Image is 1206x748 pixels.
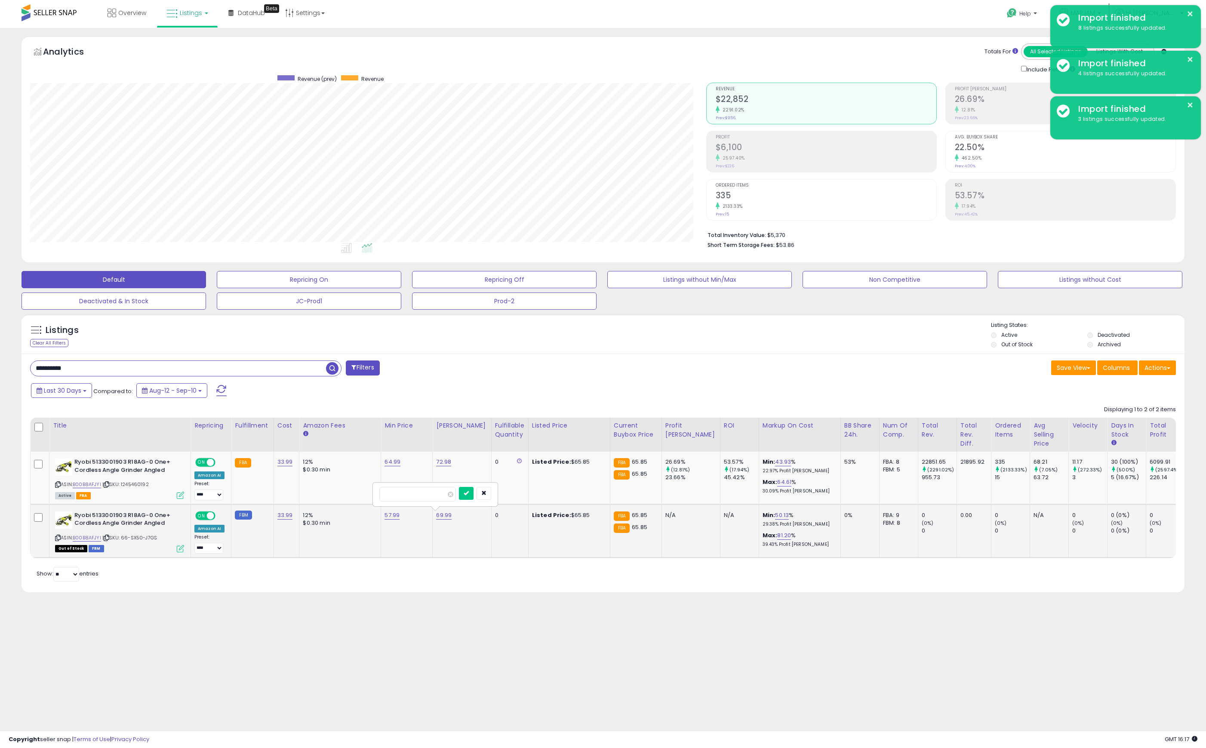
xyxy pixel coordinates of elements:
span: Ordered Items [716,183,936,188]
small: (12.81%) [671,466,690,473]
button: JC-Prod1 [217,292,401,310]
p: 39.43% Profit [PERSON_NAME] [763,542,834,548]
div: 68.21 [1034,458,1068,466]
div: Num of Comp. [883,421,914,439]
div: Cost [277,421,296,430]
small: 12.81% [959,107,975,113]
span: ROI [955,183,1175,188]
span: OFF [214,512,228,519]
div: Import finished [1072,12,1194,24]
span: 65.85 [632,470,647,478]
b: Max: [763,478,778,486]
div: 12% [303,511,374,519]
b: Ryobi 5133001903 R18AG-0 One+ Cordless Angle Grinder Angled [74,511,179,529]
button: × [1187,100,1194,111]
i: Get Help [1006,8,1017,18]
button: Default [22,271,206,288]
label: Archived [1098,341,1121,348]
small: (17.94%) [729,466,749,473]
h2: 53.57% [955,191,1175,202]
small: (2291.02%) [927,466,954,473]
h5: Listings [46,324,79,336]
div: 23.66% [665,474,720,481]
span: ON [196,512,207,519]
p: 29.38% Profit [PERSON_NAME] [763,521,834,527]
div: N/A [1034,511,1062,519]
small: Amazon Fees. [303,430,308,438]
h5: Analytics [43,46,101,60]
div: 0 [1072,511,1107,519]
small: Prev: $956 [716,115,735,120]
small: FBA [235,458,251,468]
div: Total Rev. Diff. [960,421,988,448]
div: 15 [995,474,1030,481]
small: 17.94% [959,203,976,209]
div: 0 (0%) [1111,527,1146,535]
span: 65.85 [632,523,647,531]
div: ASIN: [55,458,184,498]
span: Help [1019,10,1031,17]
p: 30.09% Profit [PERSON_NAME] [763,488,834,494]
span: OFF [214,459,228,466]
span: Last 30 Days [44,386,81,395]
h2: $22,852 [716,94,936,106]
div: 26.69% [665,458,720,466]
h2: 22.50% [955,142,1175,154]
div: N/A [724,511,752,519]
div: % [763,511,834,527]
div: Title [53,421,187,430]
div: 30 (100%) [1111,458,1146,466]
small: Prev: 4.00% [955,163,975,169]
span: 65.85 [632,511,647,519]
div: ROI [724,421,755,430]
span: ON [196,459,207,466]
span: Revenue [361,75,384,83]
div: Min Price [385,421,429,430]
div: 0 [1072,527,1107,535]
div: 0% [844,511,873,519]
div: 0 [495,458,522,466]
button: Listings without Min/Max [607,271,792,288]
button: Repricing On [217,271,401,288]
small: (2597.4%) [1155,466,1179,473]
button: × [1187,54,1194,65]
div: FBA: 9 [883,511,911,519]
div: FBA: 8 [883,458,911,466]
small: Prev: 15 [716,212,729,217]
button: All Selected Listings [1024,46,1088,57]
small: (0%) [922,520,934,526]
span: FBA [76,492,91,499]
div: Clear All Filters [30,339,68,347]
div: Fulfillable Quantity [495,421,525,439]
span: Revenue [716,87,936,92]
div: 3 [1072,474,1107,481]
div: Current Buybox Price [614,421,658,439]
a: Help [1000,1,1046,28]
p: Listing States: [991,321,1184,329]
button: Actions [1139,360,1176,375]
small: 2291.02% [720,107,745,113]
div: 6099.91 [1150,458,1184,466]
b: Listed Price: [532,458,571,466]
div: 45.42% [724,474,759,481]
div: $0.30 min [303,466,374,474]
small: FBM [235,511,252,520]
div: Fulfillment [235,421,270,430]
button: × [1187,9,1194,19]
div: 5 (16.67%) [1111,474,1146,481]
div: 11.17 [1072,458,1107,466]
div: $0.30 min [303,519,374,527]
small: (0%) [995,520,1007,526]
b: Max: [763,531,778,539]
a: 33.99 [277,511,293,520]
span: DataHub [238,9,265,17]
a: 69.99 [436,511,452,520]
button: Non Competitive [803,271,987,288]
div: Ordered Items [995,421,1026,439]
b: Listed Price: [532,511,571,519]
p: 22.97% Profit [PERSON_NAME] [763,468,834,474]
div: 226.14 [1150,474,1184,481]
div: % [763,458,834,474]
button: Columns [1097,360,1138,375]
div: ASIN: [55,511,184,551]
